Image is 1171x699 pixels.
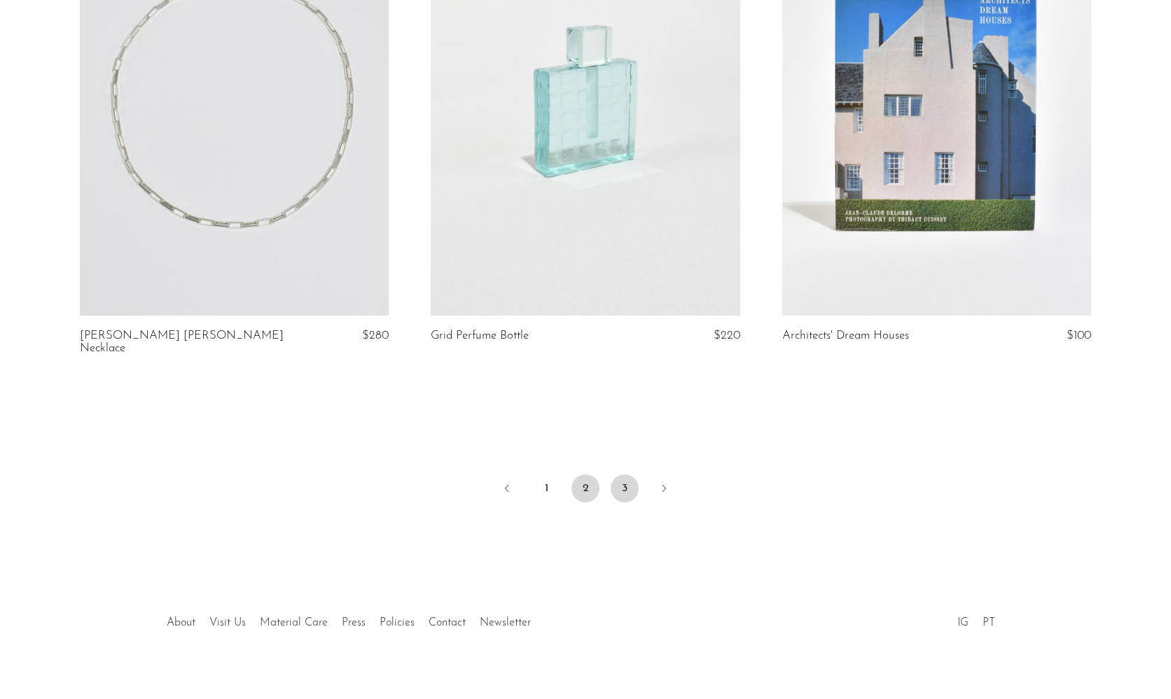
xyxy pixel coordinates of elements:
[950,606,1002,633] ul: Social Medias
[782,330,909,342] a: Architects' Dream Houses
[532,474,560,502] a: 1
[260,617,328,628] a: Material Care
[714,330,740,341] span: $220
[957,617,969,628] a: IG
[342,617,366,628] a: Press
[429,617,466,628] a: Contact
[983,617,995,628] a: PT
[431,330,529,342] a: Grid Perfume Bottle
[167,617,195,628] a: About
[362,330,389,341] span: $280
[80,330,288,355] a: [PERSON_NAME] [PERSON_NAME] Necklace
[571,474,600,502] span: 2
[650,474,678,505] a: Next
[380,617,415,628] a: Policies
[160,606,538,633] ul: Quick links
[611,474,639,502] a: 3
[1067,330,1091,341] span: $100
[493,474,521,505] a: Previous
[209,617,246,628] a: Visit Us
